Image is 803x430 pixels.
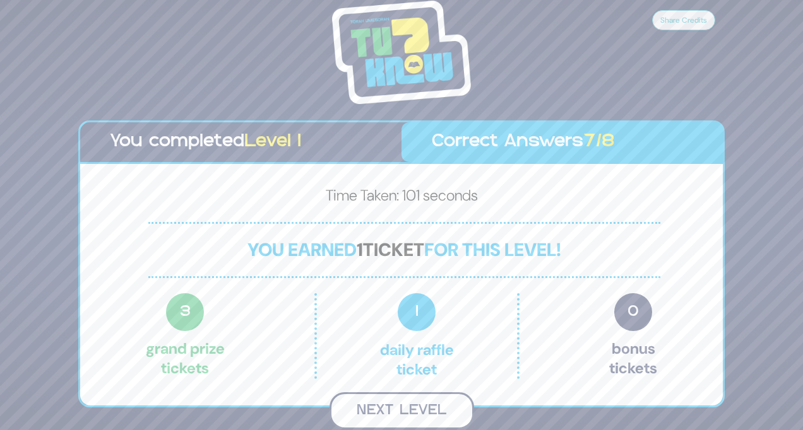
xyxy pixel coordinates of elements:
p: Bonus tickets [609,293,657,379]
p: You completed [110,129,371,156]
p: Grand Prize tickets [146,293,225,379]
span: 1 [357,238,363,262]
span: 3 [166,293,204,331]
span: 0 [614,293,652,331]
span: 7/8 [583,134,615,150]
span: 1 [398,293,436,331]
p: Correct Answers [432,129,693,156]
button: Share Credits [652,10,715,30]
p: Daily Raffle ticket [343,293,490,379]
span: Level 1 [244,134,301,150]
p: Time Taken: 101 seconds [100,184,703,212]
span: ticket [363,238,424,262]
button: Next Level [330,392,474,429]
span: You earned for this level! [247,238,561,262]
img: Tournament Logo [332,1,471,104]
